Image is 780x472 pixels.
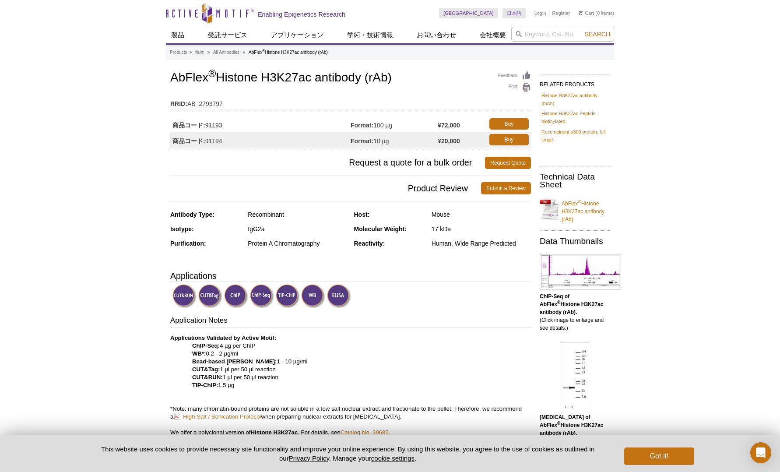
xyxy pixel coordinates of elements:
[438,121,460,129] strong: ¥72,000
[578,199,581,204] sup: ®
[224,284,248,308] img: ChIP Validated
[170,49,187,56] a: Products
[248,211,347,218] div: Recombinant
[579,8,614,18] li: (0 items)
[540,194,610,223] a: AbFlex®Histone H3K27ac antibody (rAb)
[195,49,204,56] a: 抗体
[248,225,347,233] div: IgG2a
[489,134,529,145] a: Buy
[170,132,351,148] td: 91194
[172,137,205,145] strong: 商品コード:
[170,157,485,169] span: Request a quote for a bulk order
[624,447,694,465] button: Got it!
[540,413,610,453] p: (Click image to enlarge and see details.)
[262,49,265,53] sup: ®
[170,240,206,247] strong: Purification:
[170,71,531,86] h1: AbFlex Histone H3K27ac antibody (rAb)
[86,444,610,463] p: This website uses cookies to provide necessary site functionality and improve your online experie...
[341,429,389,436] a: Catalog No. 39685
[351,116,438,132] td: 100 µg
[354,211,370,218] strong: Host:
[354,225,407,232] strong: Molecular Weight:
[582,30,613,38] button: Search
[170,211,214,218] strong: Antibody Type:
[170,100,187,108] strong: RRID:
[541,128,608,144] a: Recombinant p300 protein, full length
[540,237,610,245] h2: Data Thumbnails
[170,116,351,132] td: 91193
[170,315,531,328] h3: Application Notes
[172,284,197,308] img: CUT&RUN Validated
[540,293,603,315] b: ChIP-Seq of AbFlex Histone H3K27ac antibody (rAb).
[192,342,220,349] strong: ChIP-Seq:
[439,8,498,18] a: [GEOGRAPHIC_DATA]
[172,121,205,129] strong: 商品コード:
[540,74,610,90] h2: RELATED PRODUCTS
[170,182,481,194] span: Product Review
[198,284,222,308] img: CUT&Tag Validated
[481,182,531,194] a: Submit a Review
[208,68,216,79] sup: ®
[301,284,325,308] img: Western Blot Validated
[276,284,300,308] img: TIP-ChIP Validated
[474,27,511,43] a: 会社概要
[579,11,583,15] img: Your Cart
[170,225,194,232] strong: Isotype:
[540,414,603,436] b: [MEDICAL_DATA] of AbFlex Histone H3K27ac antibody (rAb).
[342,27,398,43] a: 学術・技術情報
[289,454,329,462] a: Privacy Policy
[371,454,415,462] button: cookie settings
[511,27,614,42] input: Keyword, Cat. No.
[251,429,298,436] b: Histone H3K27ac
[561,342,589,410] img: AbFlex<sup>®</sup> Histone H3K27ac antibody (rAb) tested by Western blot.
[351,132,438,148] td: 10 µg
[248,240,347,247] div: Protein A Chromatography
[249,50,328,55] li: AbFlex Histone H3K27ac antibody (rAb)
[250,284,274,308] img: ChIP-Seq Validated
[585,31,610,38] span: Search
[548,8,550,18] li: |
[351,121,373,129] strong: Format:
[541,109,608,125] a: Histone H3K27ac Peptide - biotinylated
[207,50,210,55] li: »
[438,137,460,145] strong: ¥20,000
[192,358,277,365] strong: Bead-based [PERSON_NAME]:
[579,10,594,16] a: Cart
[541,92,608,107] a: Histone H3K27ac antibody (mAb)
[498,71,531,81] a: Feedback
[258,11,345,18] h2: Enabling Epigenetics Research
[354,240,385,247] strong: Reactivity:
[489,118,529,130] a: Buy
[213,49,239,56] a: All Antibodies
[750,442,771,463] div: Open Intercom Messenger
[502,8,526,18] a: 日本語
[540,254,621,289] img: AbFlex<sup>®</sup> Histone H3K27ac antibody (rAb) tested by ChIP-Seq.
[170,334,531,437] p: 4 µg per ChIP 0.2 - 2 µg/ml 1 - 10 µg/ml 1 µl per 50 µl reaction 1 µl per 50 µl reaction 1.5 µg *...
[266,27,329,43] a: アプリケーション
[485,157,531,169] a: Request Quote
[243,50,246,55] li: »
[540,292,610,332] p: (Click image to enlarge and see details.)
[351,137,373,145] strong: Format:
[173,412,261,421] a: High Salt / Sonication Protocol
[192,366,220,373] strong: CUT&Tag:
[327,284,351,308] img: Enzyme-linked Immunosorbent Assay Validated
[166,27,190,43] a: 製品
[540,173,610,189] h2: Technical Data Sheet
[432,240,531,247] div: Human, Wide Range Predicted
[203,27,253,43] a: 受託サービス
[189,50,192,55] li: »
[170,95,531,109] td: AB_2793797
[498,83,531,92] a: Print
[557,421,560,426] sup: ®
[192,382,218,388] strong: TIP-ChIP:
[192,374,223,380] strong: CUT&RUN:
[170,335,276,341] b: Applications Validated by Active Motif:
[534,10,546,16] a: Login
[552,10,570,16] a: Register
[411,27,461,43] a: お問い合わせ
[170,269,531,282] h3: Applications
[432,225,531,233] div: 17 kDa
[557,300,560,305] sup: ®
[432,211,531,218] div: Mouse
